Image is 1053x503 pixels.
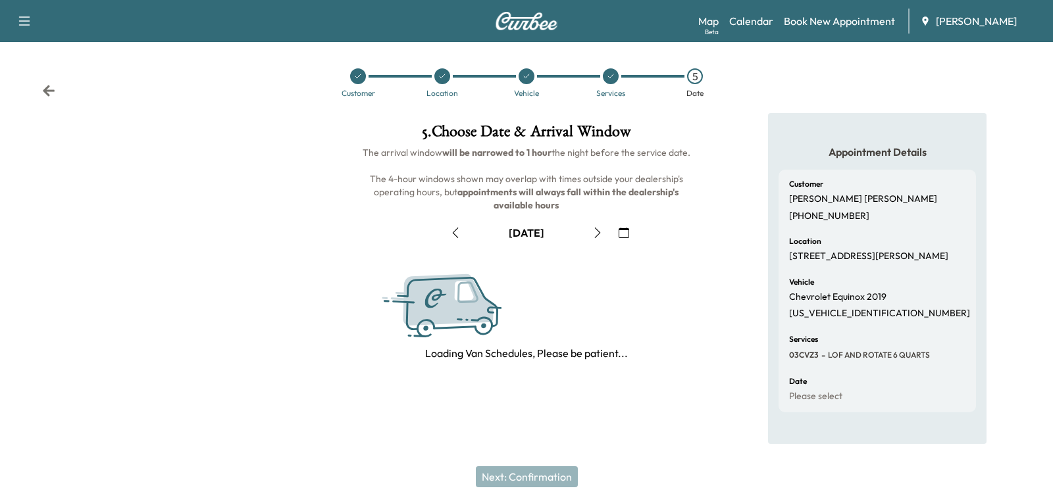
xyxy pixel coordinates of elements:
[789,291,886,303] p: Chevrolet Equinox 2019
[779,145,976,159] h5: Appointment Details
[687,68,703,84] div: 5
[936,13,1017,29] span: [PERSON_NAME]
[442,147,552,158] b: will be narrowed to 1 hour
[425,345,628,361] p: Loading Van Schedules, Please be patient...
[729,13,773,29] a: Calendar
[361,124,691,146] h1: 5 . Choose Date & Arrival Window
[495,12,558,30] img: Curbee Logo
[789,391,842,402] p: Please select
[789,308,970,320] p: [US_VEHICLE_IDENTIFICATION_NUMBER]
[789,251,948,262] p: [STREET_ADDRESS][PERSON_NAME]
[789,335,818,343] h6: Services
[698,13,719,29] a: MapBeta
[363,147,690,211] span: The arrival window the night before the service date. The 4-hour windows shown may overlap with t...
[789,350,819,360] span: 03CVZ3
[789,193,937,205] p: [PERSON_NAME] [PERSON_NAME]
[705,27,719,37] div: Beta
[789,278,814,286] h6: Vehicle
[514,89,539,97] div: Vehicle
[825,350,930,360] span: LOF AND ROTATE 6 QUARTS
[686,89,704,97] div: Date
[789,180,823,188] h6: Customer
[784,13,895,29] a: Book New Appointment
[426,89,458,97] div: Location
[342,89,375,97] div: Customer
[380,264,547,348] img: Curbee Service.svg
[457,186,681,211] b: appointments will always fall within the dealership's available hours
[789,237,821,245] h6: Location
[596,89,625,97] div: Services
[789,210,869,222] p: [PHONE_NUMBER]
[819,348,825,362] span: -
[509,226,544,240] div: [DATE]
[42,84,55,97] div: Back
[789,377,807,385] h6: Date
